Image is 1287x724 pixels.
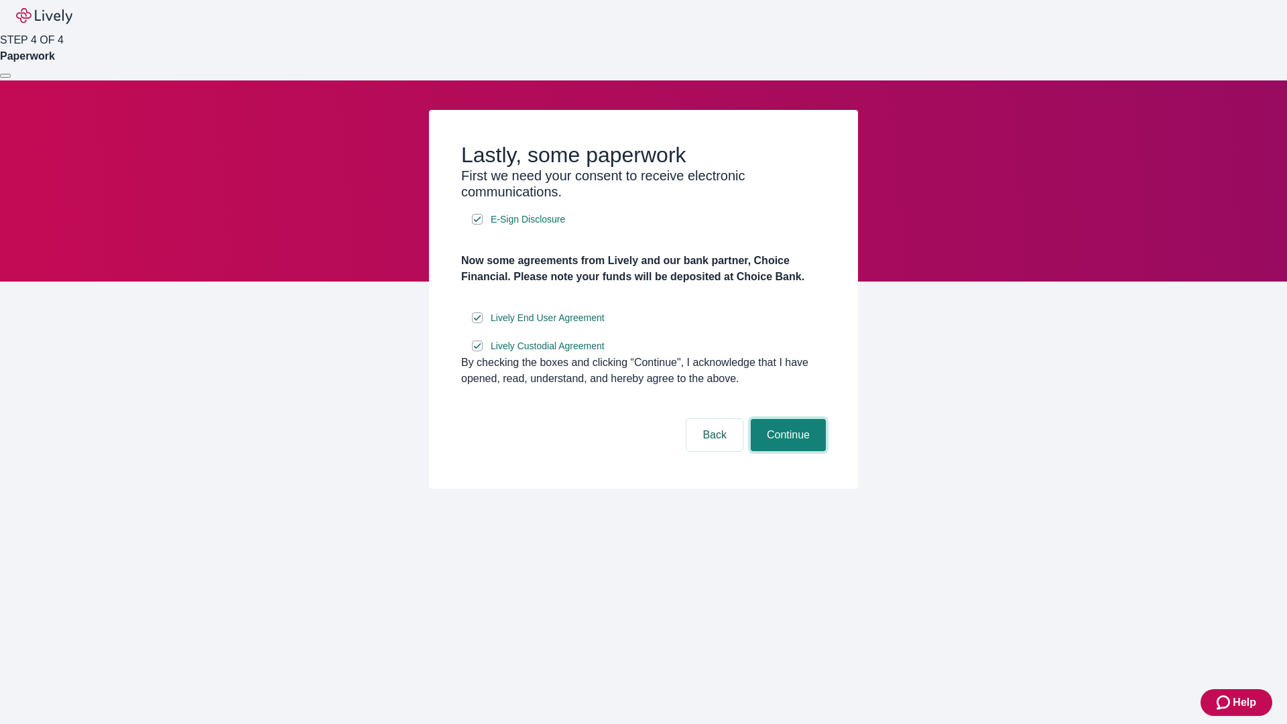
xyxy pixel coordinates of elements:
a: e-sign disclosure document [488,338,607,355]
a: e-sign disclosure document [488,310,607,326]
h4: Now some agreements from Lively and our bank partner, Choice Financial. Please note your funds wi... [461,253,826,285]
h2: Lastly, some paperwork [461,142,826,168]
button: Back [686,419,743,451]
span: Lively End User Agreement [491,311,605,325]
span: E-Sign Disclosure [491,213,565,227]
svg: Zendesk support icon [1217,695,1233,711]
div: By checking the boxes and clicking “Continue", I acknowledge that I have opened, read, understand... [461,355,826,387]
span: Lively Custodial Agreement [491,339,605,353]
button: Zendesk support iconHelp [1201,689,1272,716]
span: Help [1233,695,1256,711]
a: e-sign disclosure document [488,211,568,228]
button: Continue [751,419,826,451]
img: Lively [16,8,72,24]
h3: First we need your consent to receive electronic communications. [461,168,826,200]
